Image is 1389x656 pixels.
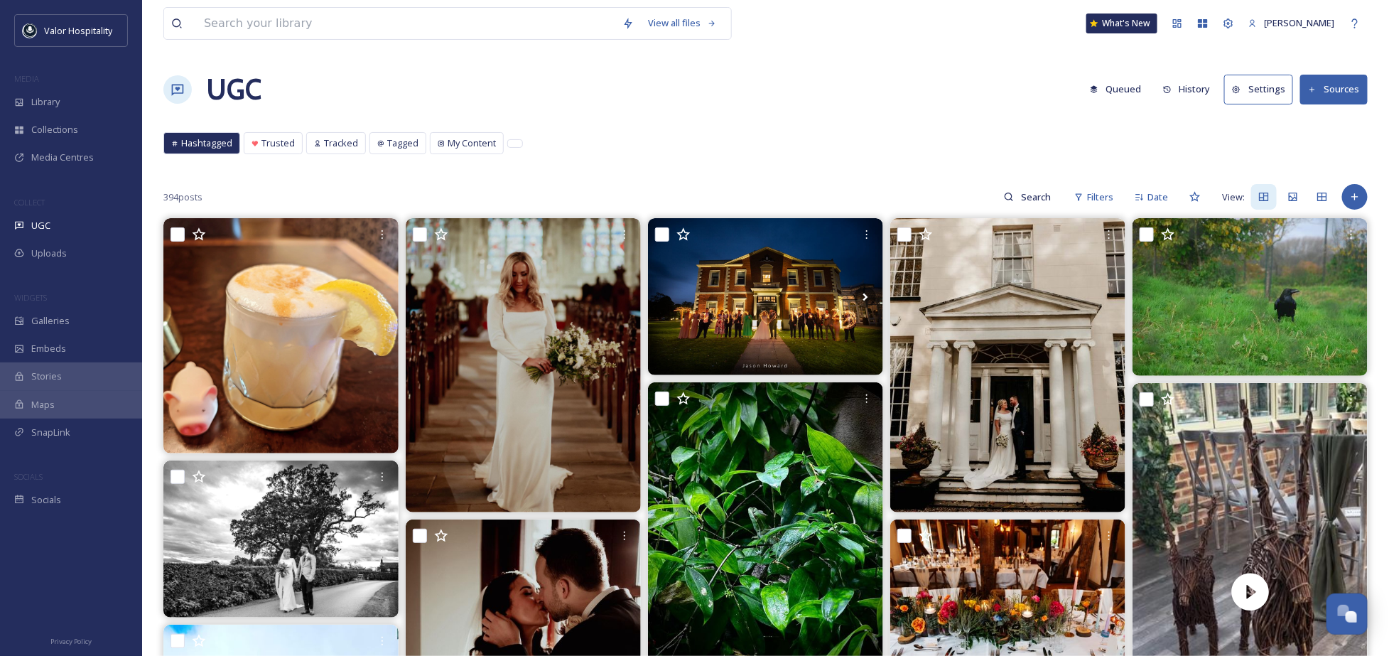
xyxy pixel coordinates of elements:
span: Hashtagged [181,136,232,150]
span: Date [1147,190,1168,204]
a: What's New [1086,14,1157,33]
span: Maps [31,398,55,412]
button: Open Chat [1326,593,1368,635]
span: SnapLink [31,426,70,439]
a: [PERSON_NAME] [1241,9,1342,37]
img: First night at the DoubleTree Hilton Chester and I couldn’t resist starting with a classic whisky... [163,218,399,453]
span: Embeds [31,342,66,355]
span: View: [1222,190,1245,204]
span: Trusted [261,136,295,150]
button: History [1156,75,1218,103]
img: Harriet looking absolutely fabulous 🤩🕊️ working alongside one of my favourite photographers saman... [406,218,641,512]
span: MEDIA [14,73,39,84]
span: WIDGETS [14,292,47,303]
img: My galleries aren't just filled with the dark and moody photos. I just really love sharing those ... [890,218,1125,512]
button: Sources [1300,75,1368,104]
img: I’ll be at Doubletree By Hilton Chester tomorrow night (17th Jan 5-7pm) for there wedding open ev... [648,218,883,375]
a: Queued [1083,75,1156,103]
button: Settings [1224,75,1293,104]
button: Queued [1083,75,1149,103]
span: Privacy Policy [50,637,92,646]
a: View all files [641,9,724,37]
span: Stories [31,370,62,383]
span: Collections [31,123,78,136]
img: #raven #andeanbear #chesterzoo [1133,218,1368,375]
span: [PERSON_NAME] [1265,16,1335,29]
a: History [1156,75,1225,103]
span: Galleries [31,314,70,328]
span: My Content [448,136,496,150]
span: Uploads [31,247,67,260]
a: UGC [206,68,261,111]
span: Tracked [324,136,358,150]
span: UGC [31,219,50,232]
span: SOCIALS [14,471,43,482]
img: images [23,23,37,38]
span: Valor Hospitality [44,24,112,37]
span: COLLECT [14,197,45,208]
input: Search [1014,183,1060,211]
span: Tagged [387,136,418,150]
span: Library [31,95,60,109]
span: Socials [31,493,61,507]
img: Almost finished bethanyjayne93 & Ste sandholeoakbarn drive is the perfect place for couples portr... [163,461,399,618]
span: Media Centres [31,151,94,164]
a: Settings [1224,75,1300,104]
span: 394 posts [163,190,202,204]
input: Search your library [197,8,615,39]
span: Filters [1087,190,1113,204]
a: Privacy Policy [50,632,92,649]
